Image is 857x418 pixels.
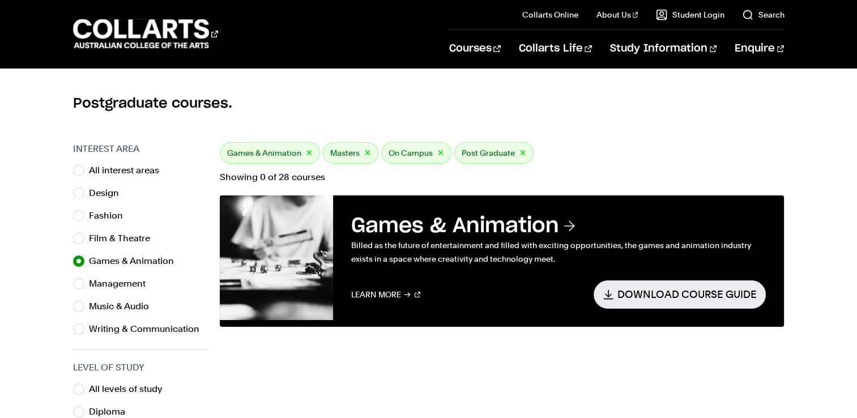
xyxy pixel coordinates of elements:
a: About Us [596,9,638,20]
h2: Postgraduate courses. [73,95,784,113]
button: × [437,147,444,160]
img: Games & Animation [220,195,333,320]
a: Student Login [656,9,724,20]
a: Enquire [735,30,784,67]
label: Film & Theatre [89,231,159,246]
button: × [364,147,371,160]
button: × [306,147,313,160]
h3: Level of Study [73,361,208,374]
a: Collarts Life [519,30,592,67]
div: Masters [323,142,378,164]
a: Learn More [351,280,421,308]
div: On Campus [381,142,451,164]
label: Fashion [89,208,132,224]
h3: Games & Animation [351,214,766,238]
label: Games & Animation [89,253,183,269]
label: Management [89,276,155,292]
div: Games & Animation [220,142,320,164]
a: Study Information [610,30,717,67]
label: Writing & Communication [89,321,208,337]
a: Courses [449,30,501,67]
label: Music & Audio [89,298,158,314]
p: Showing 0 of 28 courses [220,173,784,182]
label: Design [89,185,128,201]
h3: Interest Area [73,142,208,156]
button: × [519,147,526,160]
a: Collarts Online [522,9,578,20]
div: Go to homepage [73,18,218,50]
a: Search [742,9,784,20]
a: Download Course Guide [594,280,766,308]
label: All levels of study [89,381,172,397]
label: All interest areas [89,163,168,178]
div: Post Graduate [454,142,534,164]
p: Billed as the future of entertainment and filled with exciting opportunities, the games and anima... [351,238,766,266]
